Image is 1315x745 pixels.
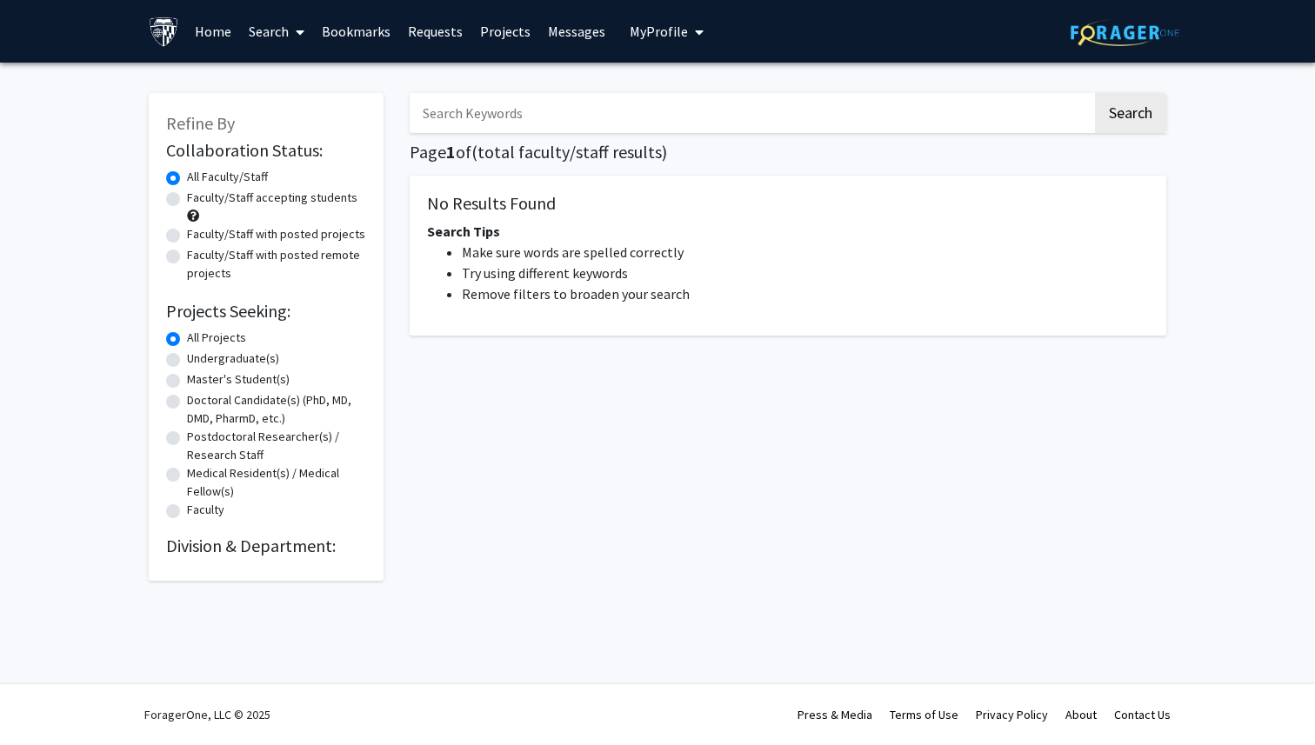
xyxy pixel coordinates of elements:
[144,684,270,745] div: ForagerOne, LLC © 2025
[187,246,366,283] label: Faculty/Staff with posted remote projects
[149,17,179,47] img: Johns Hopkins University Logo
[976,707,1048,722] a: Privacy Policy
[187,501,224,519] label: Faculty
[462,283,1149,304] li: Remove filters to broaden your search
[427,223,500,240] span: Search Tips
[399,1,471,62] a: Requests
[462,242,1149,263] li: Make sure words are spelled correctly
[427,193,1149,214] h5: No Results Found
[166,535,366,556] h2: Division & Department:
[410,142,1166,163] h1: Page of ( total faculty/staff results)
[462,263,1149,283] li: Try using different keywords
[410,353,1166,393] nav: Page navigation
[1114,707,1171,722] a: Contact Us
[890,707,958,722] a: Terms of Use
[446,141,456,163] span: 1
[187,168,268,186] label: All Faculty/Staff
[187,428,366,464] label: Postdoctoral Researcher(s) / Research Staff
[410,93,1092,133] input: Search Keywords
[313,1,399,62] a: Bookmarks
[166,140,366,161] h2: Collaboration Status:
[186,1,240,62] a: Home
[187,225,365,243] label: Faculty/Staff with posted projects
[798,707,872,722] a: Press & Media
[187,464,366,501] label: Medical Resident(s) / Medical Fellow(s)
[187,370,290,389] label: Master's Student(s)
[539,1,614,62] a: Messages
[630,23,688,40] span: My Profile
[1071,19,1179,46] img: ForagerOne Logo
[166,301,366,322] h2: Projects Seeking:
[166,112,235,134] span: Refine By
[187,189,357,207] label: Faculty/Staff accepting students
[1065,707,1097,722] a: About
[240,1,313,62] a: Search
[187,349,279,368] label: Undergraduate(s)
[187,391,366,428] label: Doctoral Candidate(s) (PhD, MD, DMD, PharmD, etc.)
[471,1,539,62] a: Projects
[1095,93,1166,133] button: Search
[187,329,246,347] label: All Projects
